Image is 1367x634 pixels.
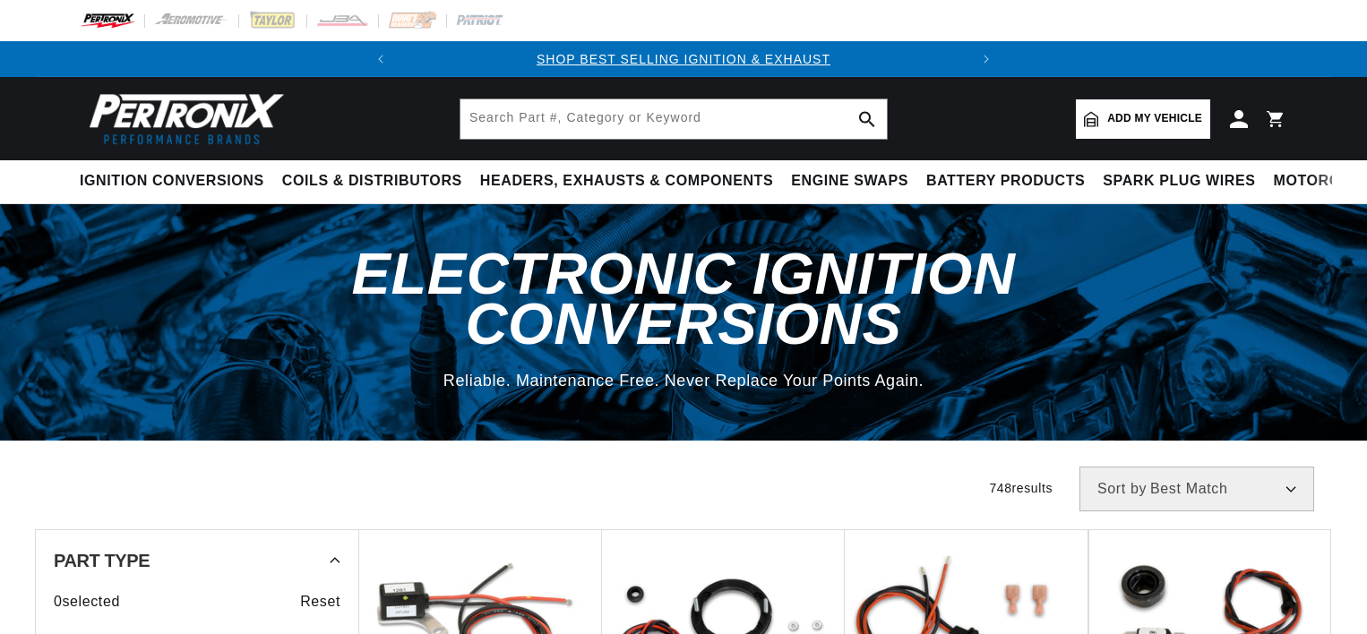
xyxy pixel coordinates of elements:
[1079,467,1314,511] select: Sort by
[80,172,264,191] span: Ignition Conversions
[273,160,471,202] summary: Coils & Distributors
[300,590,340,613] span: Reset
[1097,482,1147,496] span: Sort by
[926,172,1085,191] span: Battery Products
[54,590,120,613] span: 0 selected
[917,160,1094,202] summary: Battery Products
[471,160,782,202] summary: Headers, Exhausts & Components
[1107,110,1202,127] span: Add my vehicle
[1076,99,1210,139] a: Add my vehicle
[80,160,273,202] summary: Ignition Conversions
[480,172,773,191] span: Headers, Exhausts & Components
[282,172,462,191] span: Coils & Distributors
[35,41,1332,77] slideshow-component: Translation missing: en.sections.announcements.announcement_bar
[352,241,1016,356] span: Electronic Ignition Conversions
[537,52,830,66] a: SHOP BEST SELLING IGNITION & EXHAUST
[847,99,887,139] button: search button
[54,552,150,570] span: Part Type
[791,172,908,191] span: Engine Swaps
[443,372,924,390] span: Reliable. Maintenance Free. Never Replace Your Points Again.
[989,481,1053,495] span: 748 results
[460,99,887,139] input: Search Part #, Category or Keyword
[80,88,286,150] img: Pertronix
[1103,172,1255,191] span: Spark Plug Wires
[968,41,1004,77] button: Translation missing: en.sections.announcements.next_announcement
[399,49,968,69] div: 1 of 2
[399,49,968,69] div: Announcement
[782,160,917,202] summary: Engine Swaps
[363,41,399,77] button: Translation missing: en.sections.announcements.previous_announcement
[1094,160,1264,202] summary: Spark Plug Wires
